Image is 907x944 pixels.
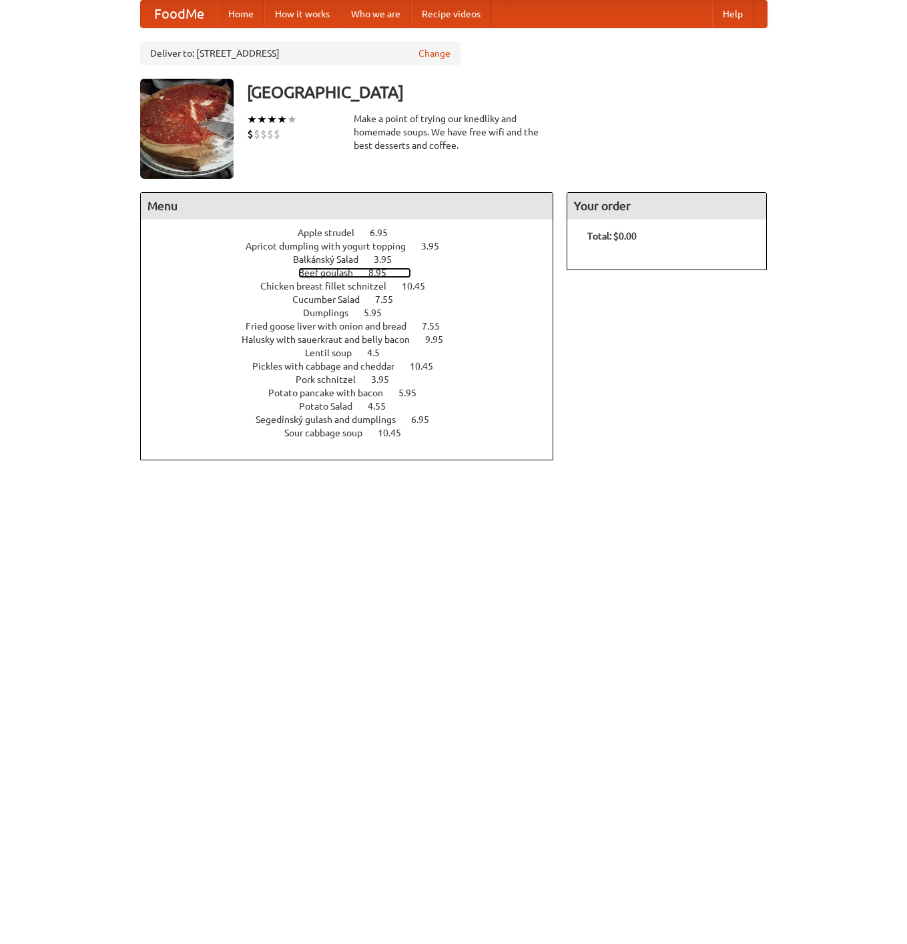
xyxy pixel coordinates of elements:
span: 3.95 [371,374,402,385]
span: Segedínský gulash and dumplings [256,414,409,425]
img: angular.jpg [140,79,234,179]
a: Sour cabbage soup 10.45 [284,428,426,438]
a: Pickles with cabbage and cheddar 10.45 [252,361,458,372]
span: 5.95 [364,308,395,318]
span: Potato Salad [299,401,366,412]
span: 9.95 [425,334,457,345]
a: Lentil soup 4.5 [305,348,404,358]
span: 10.45 [378,428,414,438]
a: How it works [264,1,340,27]
a: Chicken breast fillet schnitzel 10.45 [260,281,450,292]
a: Home [218,1,264,27]
a: Potato Salad 4.55 [299,401,410,412]
a: Recipe videos [411,1,491,27]
span: 6.95 [411,414,442,425]
span: Beef goulash [298,268,366,278]
span: Sour cabbage soup [284,428,376,438]
span: 3.95 [374,254,405,265]
span: 7.55 [422,321,453,332]
span: 5.95 [398,388,430,398]
span: 4.55 [368,401,399,412]
span: 6.95 [370,227,401,238]
a: FoodMe [141,1,218,27]
a: Potato pancake with bacon 5.95 [268,388,441,398]
h4: Menu [141,193,553,219]
span: 7.55 [375,294,406,305]
a: Segedínský gulash and dumplings 6.95 [256,414,454,425]
b: Total: $0.00 [587,231,637,242]
li: $ [254,127,260,141]
li: ★ [287,112,297,127]
li: $ [274,127,280,141]
a: Fried goose liver with onion and bread 7.55 [246,321,465,332]
a: Help [712,1,753,27]
a: Halusky with sauerkraut and belly bacon 9.95 [242,334,468,345]
a: Balkánský Salad 3.95 [293,254,416,265]
li: $ [267,127,274,141]
span: Dumplings [303,308,362,318]
li: ★ [277,112,287,127]
span: Pork schnitzel [296,374,369,385]
a: Beef goulash 8.95 [298,268,411,278]
h3: [GEOGRAPHIC_DATA] [247,79,768,105]
span: Pickles with cabbage and cheddar [252,361,408,372]
a: Dumplings 5.95 [303,308,406,318]
span: Chicken breast fillet schnitzel [260,281,400,292]
span: 8.95 [368,268,400,278]
li: ★ [267,112,277,127]
a: Who we are [340,1,411,27]
span: 4.5 [367,348,393,358]
span: 3.95 [421,241,452,252]
span: Fried goose liver with onion and bread [246,321,420,332]
a: Apple strudel 6.95 [298,227,412,238]
span: Lentil soup [305,348,365,358]
li: ★ [247,112,257,127]
div: Make a point of trying our knedlíky and homemade soups. We have free wifi and the best desserts a... [354,112,554,152]
span: Apple strudel [298,227,368,238]
a: Cucumber Salad 7.55 [292,294,418,305]
span: Balkánský Salad [293,254,372,265]
a: Pork schnitzel 3.95 [296,374,414,385]
li: ★ [257,112,267,127]
span: Cucumber Salad [292,294,373,305]
h4: Your order [567,193,766,219]
span: Potato pancake with bacon [268,388,396,398]
div: Deliver to: [STREET_ADDRESS] [140,41,461,65]
li: $ [247,127,254,141]
span: 10.45 [410,361,446,372]
li: $ [260,127,267,141]
a: Apricot dumpling with yogurt topping 3.95 [246,241,464,252]
span: Apricot dumpling with yogurt topping [246,241,419,252]
span: 10.45 [402,281,438,292]
span: Halusky with sauerkraut and belly bacon [242,334,423,345]
a: Change [418,47,450,60]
